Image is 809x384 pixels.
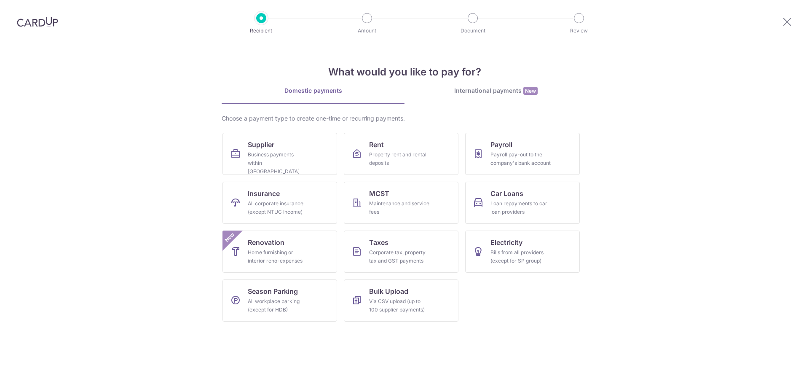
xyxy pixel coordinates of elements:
[490,237,522,247] span: Electricity
[465,133,580,175] a: PayrollPayroll pay-out to the company's bank account
[369,237,388,247] span: Taxes
[369,297,430,314] div: Via CSV upload (up to 100 supplier payments)
[222,86,404,95] div: Domestic payments
[369,188,389,199] span: MCST
[222,64,587,80] h4: What would you like to pay for?
[369,248,430,265] div: Corporate tax, property tax and GST payments
[344,279,458,322] a: Bulk UploadVia CSV upload (up to 100 supplier payments)
[223,231,237,244] span: New
[248,297,308,314] div: All workplace parking (except for HDB)
[248,140,274,150] span: Supplier
[523,87,538,95] span: New
[222,182,337,224] a: InsuranceAll corporate insurance (except NTUC Income)
[369,286,408,296] span: Bulk Upload
[548,27,610,35] p: Review
[248,248,308,265] div: Home furnishing or interior reno-expenses
[369,199,430,216] div: Maintenance and service fees
[248,286,298,296] span: Season Parking
[222,133,337,175] a: SupplierBusiness payments within [GEOGRAPHIC_DATA]
[248,237,284,247] span: Renovation
[344,133,458,175] a: RentProperty rent and rental deposits
[490,188,523,199] span: Car Loans
[404,86,587,95] div: International payments
[344,182,458,224] a: MCSTMaintenance and service fees
[490,248,551,265] div: Bills from all providers (except for SP group)
[17,17,58,27] img: CardUp
[248,188,280,199] span: Insurance
[248,199,308,216] div: All corporate insurance (except NTUC Income)
[465,231,580,273] a: ElectricityBills from all providers (except for SP group)
[369,150,430,167] div: Property rent and rental deposits
[222,279,337,322] a: Season ParkingAll workplace parking (except for HDB)
[222,114,587,123] div: Choose a payment type to create one-time or recurring payments.
[222,231,337,273] a: RenovationHome furnishing or interior reno-expensesNew
[465,182,580,224] a: Car LoansLoan repayments to car loan providers
[442,27,504,35] p: Document
[336,27,398,35] p: Amount
[490,140,512,150] span: Payroll
[490,199,551,216] div: Loan repayments to car loan providers
[490,150,551,167] div: Payroll pay-out to the company's bank account
[369,140,384,150] span: Rent
[230,27,292,35] p: Recipient
[248,150,308,176] div: Business payments within [GEOGRAPHIC_DATA]
[344,231,458,273] a: TaxesCorporate tax, property tax and GST payments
